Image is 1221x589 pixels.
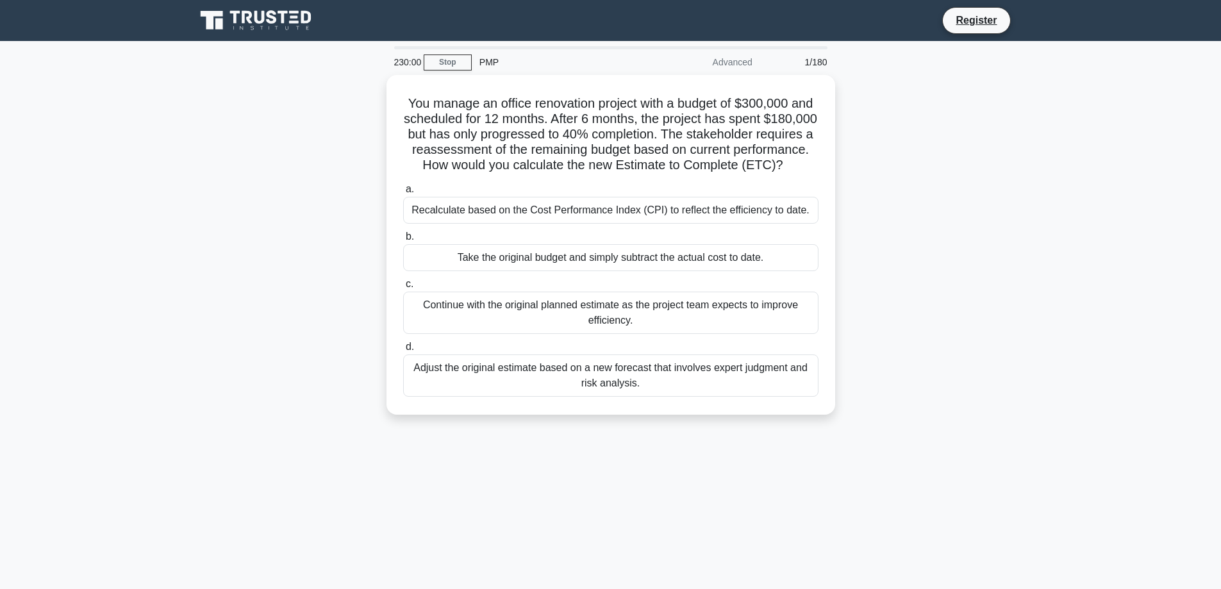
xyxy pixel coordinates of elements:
div: 1/180 [760,49,835,75]
span: d. [406,341,414,352]
span: c. [406,278,413,289]
div: Recalculate based on the Cost Performance Index (CPI) to reflect the efficiency to date. [403,197,818,224]
div: Adjust the original estimate based on a new forecast that involves expert judgment and risk analy... [403,354,818,397]
div: Take the original budget and simply subtract the actual cost to date. [403,244,818,271]
div: PMP [472,49,648,75]
div: Continue with the original planned estimate as the project team expects to improve efficiency. [403,292,818,334]
a: Stop [424,54,472,71]
span: a. [406,183,414,194]
h5: You manage an office renovation project with a budget of $300,000 and scheduled for 12 months. Af... [402,95,820,174]
a: Register [948,12,1004,28]
div: Advanced [648,49,760,75]
div: 230:00 [386,49,424,75]
span: b. [406,231,414,242]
